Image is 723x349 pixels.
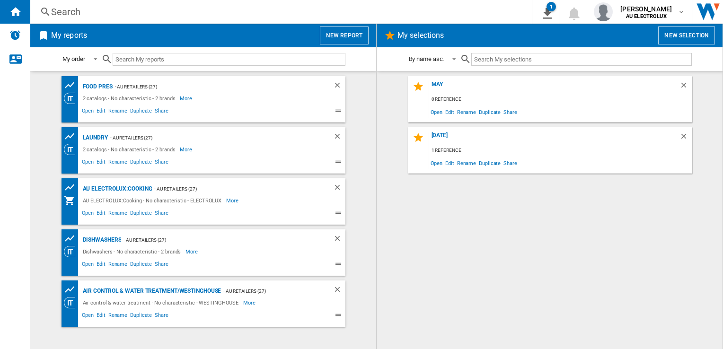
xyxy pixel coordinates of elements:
div: Delete [679,81,692,94]
button: New selection [658,26,715,44]
div: Search [51,5,507,18]
div: Air control & water treatment/WESTINGHOUSE [80,285,221,297]
span: Share [502,105,519,118]
div: Dishwashers - No characteristic - 2 brands [80,246,186,257]
div: My order [62,55,85,62]
div: Category View [64,297,80,308]
span: Duplicate [129,209,153,220]
span: Edit [95,157,107,169]
div: 2 catalogs - No characteristic - 2 brands [80,144,180,155]
span: Duplicate [129,157,153,169]
span: Open [80,106,96,118]
div: AU ELECTROLUX:Cooking - No characteristic - ELECTROLUX [80,195,227,206]
div: Delete [679,132,692,145]
div: Product prices grid [64,182,80,193]
span: Edit [444,105,456,118]
div: Product prices grid [64,131,80,142]
input: Search My selections [471,53,691,66]
span: More [180,144,194,155]
div: Product prices grid [64,79,80,91]
span: Open [80,311,96,322]
div: AU ELECTROLUX:Cooking [80,183,152,195]
div: - AU retailers (27) [121,234,314,246]
span: Edit [444,157,456,169]
span: Duplicate [477,105,502,118]
input: Search My reports [113,53,345,66]
div: - AU retailers (27) [152,183,314,195]
div: 1 reference [429,145,692,157]
div: 2 catalogs - No characteristic - 2 brands [80,93,180,104]
div: Product prices grid [64,284,80,296]
div: 0 reference [429,94,692,105]
div: Product prices grid [64,233,80,244]
span: Rename [107,106,129,118]
span: Open [80,209,96,220]
span: Open [80,260,96,271]
div: 1 [547,2,556,11]
div: By name asc. [409,55,444,62]
div: FOOD PRES [80,81,113,93]
span: Rename [107,209,129,220]
div: Air control & water treatment - No characteristic - WESTINGHOUSE [80,297,244,308]
span: Share [153,157,170,169]
span: Share [153,260,170,271]
span: Rename [107,311,129,322]
span: Duplicate [477,157,502,169]
div: Category View [64,246,80,257]
b: AU ELECTROLUX [626,13,667,19]
span: More [243,297,257,308]
span: Share [153,106,170,118]
span: Rename [107,260,129,271]
div: Delete [333,285,345,297]
div: - AU retailers (27) [113,81,314,93]
span: Open [80,157,96,169]
div: Category View [64,93,80,104]
div: mAY [429,81,679,94]
span: Duplicate [129,311,153,322]
span: Share [153,209,170,220]
span: Edit [95,106,107,118]
span: Duplicate [129,106,153,118]
span: [PERSON_NAME] [620,4,672,14]
span: Share [153,311,170,322]
span: Rename [107,157,129,169]
div: [DATE] [429,132,679,145]
img: profile.jpg [594,2,613,21]
h2: My selections [396,26,446,44]
span: Rename [456,157,477,169]
div: Category View [64,144,80,155]
div: LAUNDRY [80,132,108,144]
img: alerts-logo.svg [9,29,21,41]
div: Delete [333,132,345,144]
div: Delete [333,234,345,246]
span: Share [502,157,519,169]
div: Dishwashers [80,234,122,246]
span: Edit [95,209,107,220]
div: My Assortment [64,195,80,206]
span: Duplicate [129,260,153,271]
div: - AU retailers (27) [108,132,314,144]
span: Edit [95,260,107,271]
span: More [226,195,240,206]
span: Open [429,105,444,118]
button: New report [320,26,369,44]
div: Delete [333,81,345,93]
span: Open [429,157,444,169]
div: - AU retailers (27) [221,285,314,297]
span: Rename [456,105,477,118]
span: Edit [95,311,107,322]
span: More [180,93,194,104]
span: More [185,246,199,257]
div: Delete [333,183,345,195]
h2: My reports [49,26,89,44]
